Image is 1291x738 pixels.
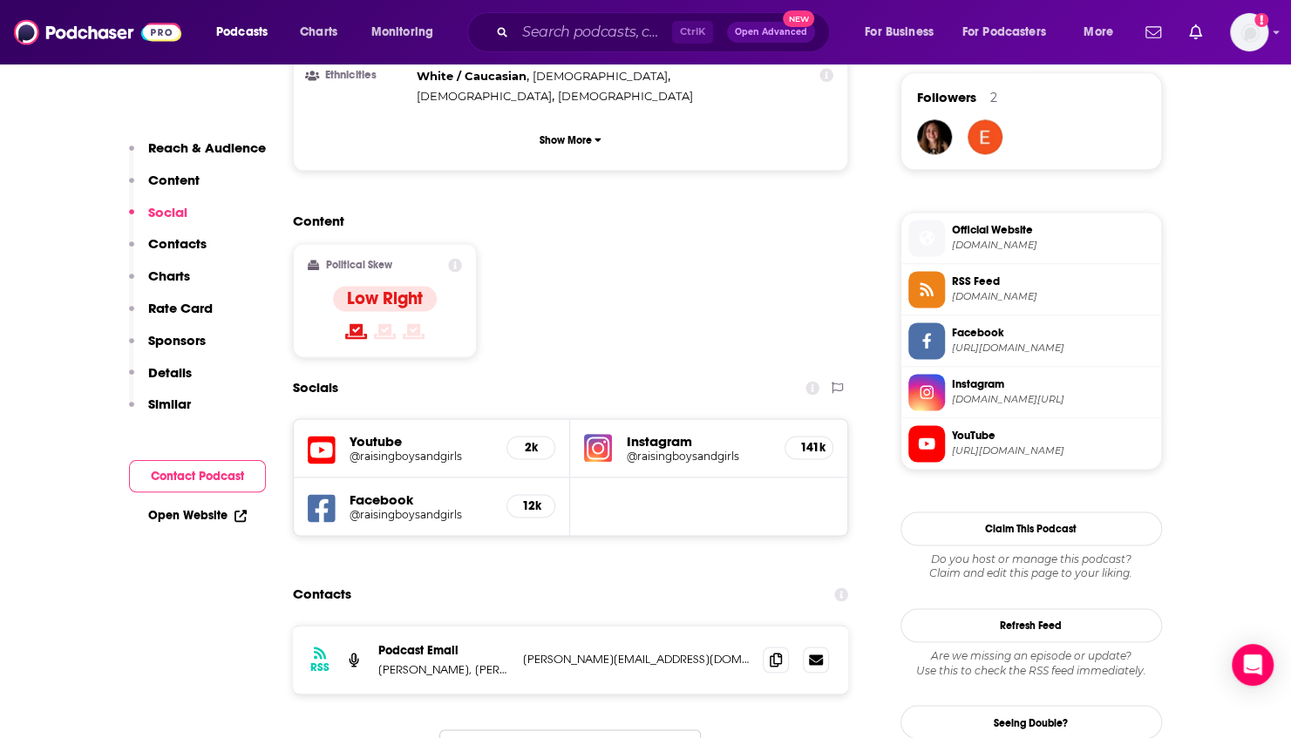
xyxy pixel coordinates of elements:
button: open menu [359,18,456,46]
p: Show More [540,134,592,146]
button: open menu [1071,18,1135,46]
p: Contacts [148,235,207,252]
button: Show profile menu [1230,13,1268,51]
span: [DEMOGRAPHIC_DATA] [533,69,668,83]
img: Rebeccabakeracct [917,119,952,154]
p: Social [148,204,187,220]
h4: Low Right [347,288,423,309]
button: open menu [853,18,955,46]
span: Followers [917,89,976,105]
span: For Business [865,20,934,44]
span: Charts [300,20,337,44]
span: redcircle.com [952,239,1154,252]
span: White / Caucasian [417,69,527,83]
a: @raisingboysandgirls [350,508,493,521]
img: Podchaser - Follow, Share and Rate Podcasts [14,16,181,49]
span: https://www.facebook.com/raisingboysandgirls [952,342,1154,355]
a: Show notifications dropdown [1182,17,1209,47]
p: [PERSON_NAME], [PERSON_NAME], [PERSON_NAME] [378,661,509,676]
button: Charts [129,267,190,300]
div: Open Intercom Messenger [1232,644,1274,686]
h5: 2k [521,440,540,455]
p: Content [148,172,200,188]
span: YouTube [952,428,1154,443]
span: For Podcasters [962,20,1046,44]
button: Show More [308,124,834,156]
p: [PERSON_NAME][EMAIL_ADDRESS][DOMAIN_NAME] [523,652,750,667]
button: Open AdvancedNew [727,22,815,43]
p: Reach & Audience [148,139,266,156]
a: Facebook[URL][DOMAIN_NAME] [908,322,1154,359]
h3: Ethnicities [308,70,410,81]
button: Content [129,172,200,204]
button: Refresh Feed [900,608,1162,642]
button: open menu [951,18,1071,46]
span: Do you host or manage this podcast? [900,552,1162,566]
a: Instagram[DOMAIN_NAME][URL] [908,374,1154,410]
a: Charts [289,18,348,46]
p: Sponsors [148,332,206,349]
span: Podcasts [216,20,268,44]
img: Elle.littlehappier [968,119,1002,154]
span: https://www.youtube.com/@raisingboysandgirls [952,444,1154,457]
h5: Facebook [350,491,493,508]
a: @raisingboysandgirls [626,450,771,463]
span: [DEMOGRAPHIC_DATA] [417,89,552,103]
a: @raisingboysandgirls [350,450,493,463]
h5: Instagram [626,433,771,450]
button: Rate Card [129,300,213,332]
span: [DEMOGRAPHIC_DATA] [558,89,693,103]
a: Show notifications dropdown [1138,17,1168,47]
a: Open Website [148,508,247,523]
p: Rate Card [148,300,213,316]
h5: 12k [521,498,540,513]
span: , [417,86,554,106]
button: Contact Podcast [129,460,266,492]
button: Contacts [129,235,207,267]
h3: RSS [310,660,330,674]
a: Official Website[DOMAIN_NAME] [908,220,1154,256]
button: open menu [204,18,290,46]
span: Ctrl K [672,21,713,44]
svg: Add a profile image [1254,13,1268,27]
p: Details [148,364,192,381]
span: Official Website [952,222,1154,238]
h2: Content [293,213,835,229]
span: , [533,66,670,86]
p: Charts [148,267,190,284]
h2: Socials [293,371,338,404]
span: Instagram [952,376,1154,392]
div: Claim and edit this page to your liking. [900,552,1162,580]
a: RSS Feed[DOMAIN_NAME] [908,271,1154,308]
button: Reach & Audience [129,139,266,172]
button: Details [129,364,192,396]
span: , [417,66,529,86]
span: instagram.com/raisingboysandgirls [952,393,1154,406]
input: Search podcasts, credits, & more... [515,18,672,46]
span: Monitoring [371,20,433,44]
button: Sponsors [129,332,206,364]
div: Are we missing an episode or update? Use this to check the RSS feed immediately. [900,649,1162,677]
div: Search podcasts, credits, & more... [484,12,846,52]
p: Podcast Email [378,643,509,658]
a: YouTube[URL][DOMAIN_NAME] [908,425,1154,462]
div: 2 [990,90,997,105]
span: aremykidsontrack.libsyn.com [952,290,1154,303]
h2: Contacts [293,578,351,611]
h2: Political Skew [326,259,392,271]
button: Claim This Podcast [900,511,1162,545]
h5: Youtube [350,433,493,450]
p: Similar [148,396,191,412]
img: iconImage [584,434,612,462]
button: Social [129,204,187,236]
span: RSS Feed [952,274,1154,289]
button: Similar [129,396,191,428]
span: Open Advanced [735,28,807,37]
span: Facebook [952,325,1154,341]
